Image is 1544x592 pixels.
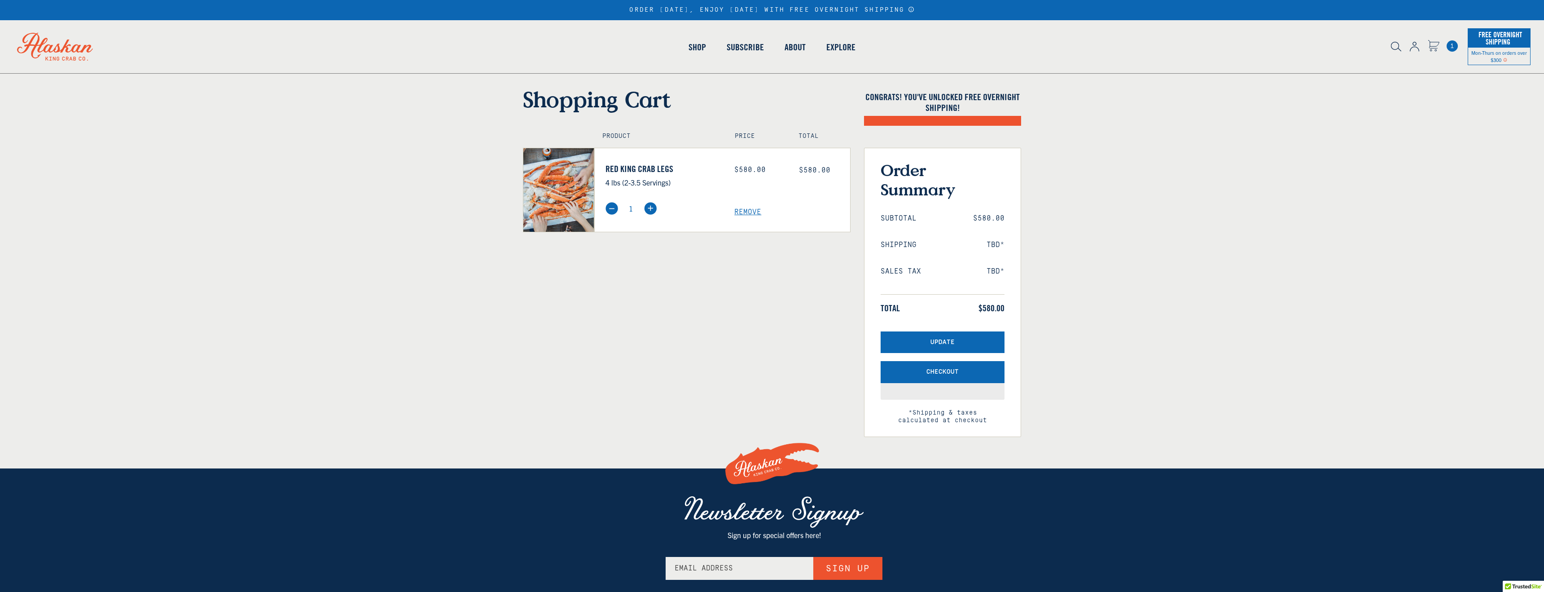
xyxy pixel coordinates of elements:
h1: Shopping Cart [523,86,851,112]
img: account [1410,42,1419,52]
img: search [1391,42,1401,52]
img: Alaskan King Crab Co. Logo [723,433,821,496]
div: $580.00 [734,166,785,174]
span: 1 [1447,40,1458,52]
a: Explore [816,22,866,73]
span: Total [881,303,900,314]
div: ORDER [DATE], ENJOY [DATE] WITH FREE OVERNIGHT SHIPPING [629,6,914,14]
h4: Congrats! You've unlocked FREE OVERNIGHT SHIPPING! [864,92,1021,113]
h4: Total [798,133,842,140]
span: Shipping Notice Icon [1503,57,1507,63]
button: Update [881,331,1004,353]
span: $580.00 [799,166,830,174]
h4: Product [602,133,716,140]
button: Checkout [881,361,1004,383]
h4: Price [735,133,779,140]
img: plus [644,202,657,215]
p: 4 lbs (2-3.5 Servings) [605,177,721,188]
input: Email Address [666,557,813,580]
span: Update [930,339,955,346]
img: Alaskan King Crab Co. logo [4,20,105,73]
span: Shipping [881,241,917,249]
span: Subtotal [881,214,917,223]
img: minus [605,202,618,215]
span: Free Overnight Shipping [1476,28,1522,49]
span: *Shipping & taxes calculated at checkout [881,401,1004,424]
a: Subscribe [716,22,774,73]
a: Shop [678,22,716,73]
span: Mon-Thurs on orders over $300 [1471,49,1527,63]
a: Cart [1447,40,1458,52]
button: Sign Up [813,557,882,580]
a: Announcement Bar Modal [908,6,915,13]
span: Sales Tax [881,267,921,276]
p: Sign up for special offers here! [583,529,965,541]
span: $580.00 [978,303,1004,314]
h3: Order Summary [881,160,1004,199]
span: $580.00 [973,214,1004,223]
a: Remove [734,208,850,216]
a: About [774,22,816,73]
a: Red King Crab Legs [605,163,721,174]
a: Cart [1428,40,1439,53]
img: Red King Crab Legs - 4 lbs (2-3.5 Servings) [523,148,594,232]
span: Checkout [926,368,959,376]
